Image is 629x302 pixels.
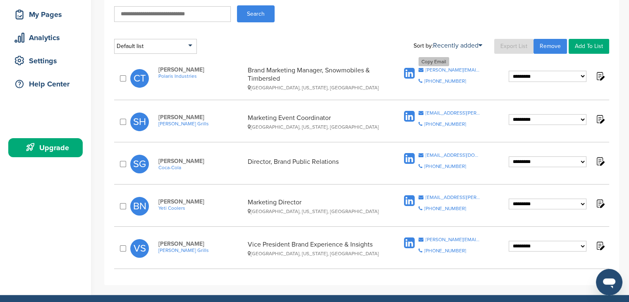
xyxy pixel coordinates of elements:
img: Notes [595,198,605,209]
div: Brand Marketing Manager, Snowmobiles & Timbersled [248,66,382,91]
span: [PERSON_NAME] [158,114,244,121]
div: Copy Email [419,57,449,66]
div: [PHONE_NUMBER] [424,122,466,127]
a: Settings [8,51,83,70]
div: Sort by: [414,42,482,49]
a: Help Center [8,74,83,93]
div: [PHONE_NUMBER] [424,248,466,253]
div: [GEOGRAPHIC_DATA], [US_STATE], [GEOGRAPHIC_DATA] [248,124,382,130]
img: Notes [595,71,605,81]
div: [EMAIL_ADDRESS][PERSON_NAME][DOMAIN_NAME] [426,195,481,200]
span: [PERSON_NAME] [158,240,244,247]
a: Yeti Coolers [158,205,244,211]
div: Default list [114,39,197,54]
a: Add To List [569,39,609,54]
a: Upgrade [8,138,83,157]
div: Vice President Brand Experience & Insights [248,240,382,256]
div: Director, Brand Public Relations [248,158,382,170]
a: Recently added [433,41,482,50]
button: Search [237,5,275,22]
span: [PERSON_NAME] [158,66,244,73]
a: My Pages [8,5,83,24]
div: [GEOGRAPHIC_DATA], [US_STATE], [GEOGRAPHIC_DATA] [248,251,382,256]
div: [GEOGRAPHIC_DATA], [US_STATE], [GEOGRAPHIC_DATA] [248,85,382,91]
div: Analytics [12,30,83,45]
div: [PHONE_NUMBER] [424,206,466,211]
div: Marketing Director [248,198,382,214]
span: VS [130,239,149,258]
a: [PERSON_NAME] Grills [158,247,244,253]
a: Polaris Industries [158,73,244,79]
img: Notes [595,240,605,251]
a: Coca-Cola [158,165,244,170]
img: Notes [595,156,605,166]
img: Notes [595,114,605,124]
div: [EMAIL_ADDRESS][DOMAIN_NAME] [426,153,481,158]
span: [PERSON_NAME] [158,158,244,165]
a: Analytics [8,28,83,47]
span: [PERSON_NAME] [158,198,244,205]
span: BN [130,197,149,216]
div: [EMAIL_ADDRESS][PERSON_NAME][DOMAIN_NAME] [426,110,481,115]
div: [GEOGRAPHIC_DATA], [US_STATE], [GEOGRAPHIC_DATA] [248,209,382,214]
a: Export List [494,39,533,54]
a: Remove [533,39,567,54]
div: My Pages [12,7,83,22]
div: [PHONE_NUMBER] [424,79,466,84]
div: Upgrade [12,140,83,155]
div: [PERSON_NAME][EMAIL_ADDRESS][PERSON_NAME][DOMAIN_NAME] [426,67,481,72]
span: CT [130,69,149,88]
iframe: Button to launch messaging window [596,269,622,295]
div: Help Center [12,77,83,91]
span: SH [130,113,149,131]
a: [PERSON_NAME] Grills [158,121,244,127]
div: [PHONE_NUMBER] [424,164,466,169]
div: [PERSON_NAME][EMAIL_ADDRESS][PERSON_NAME][DOMAIN_NAME] [426,237,481,242]
div: Settings [12,53,83,68]
div: Marketing Event Coordinator [248,114,382,130]
span: SG [130,155,149,173]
